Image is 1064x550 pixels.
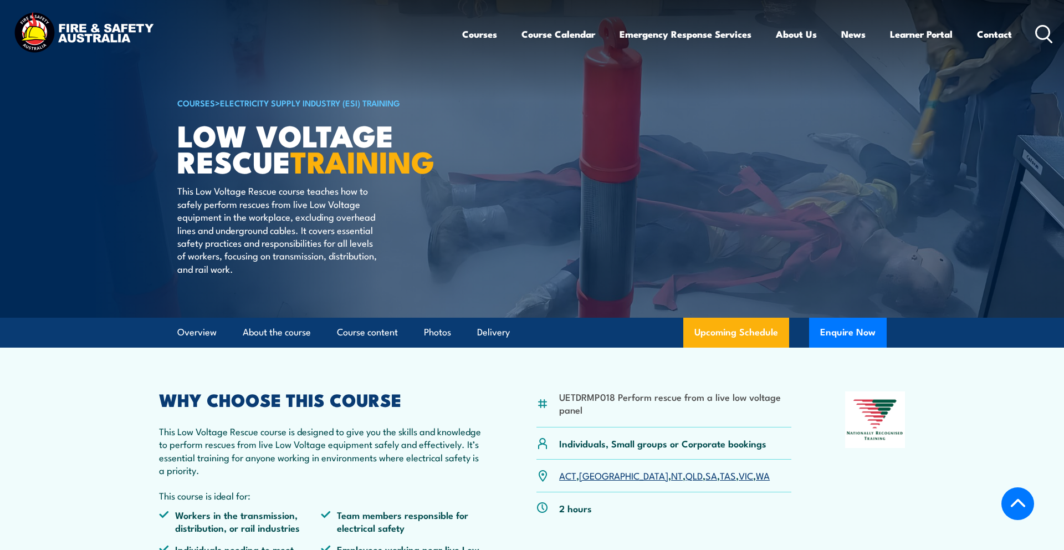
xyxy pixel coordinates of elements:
[159,425,483,477] p: This Low Voltage Rescue course is designed to give you the skills and knowledge to perform rescue...
[756,468,770,482] a: WA
[177,318,217,347] a: Overview
[290,137,434,184] strong: TRAINING
[890,19,953,49] a: Learner Portal
[337,318,398,347] a: Course content
[809,318,887,348] button: Enquire Now
[739,468,753,482] a: VIC
[845,391,905,448] img: Nationally Recognised Training logo.
[243,318,311,347] a: About the course
[177,96,451,109] h6: >
[559,468,576,482] a: ACT
[841,19,866,49] a: News
[705,468,717,482] a: SA
[477,318,510,347] a: Delivery
[521,19,595,49] a: Course Calendar
[559,502,592,515] p: 2 hours
[220,96,400,109] a: Electricity Supply Industry (ESI) Training
[671,468,683,482] a: NT
[462,19,497,49] a: Courses
[177,122,451,174] h1: Low Voltage Rescue
[321,508,483,534] li: Team members responsible for electrical safety
[559,437,766,450] p: Individuals, Small groups or Corporate bookings
[159,508,321,534] li: Workers in the transmission, distribution, or rail industries
[977,19,1012,49] a: Contact
[620,19,751,49] a: Emergency Response Services
[424,318,451,347] a: Photos
[159,391,483,407] h2: WHY CHOOSE THIS COURSE
[686,468,703,482] a: QLD
[559,469,770,482] p: , , , , , , ,
[776,19,817,49] a: About Us
[177,184,380,275] p: This Low Voltage Rescue course teaches how to safely perform rescues from live Low Voltage equipm...
[683,318,789,348] a: Upcoming Schedule
[579,468,668,482] a: [GEOGRAPHIC_DATA]
[720,468,736,482] a: TAS
[559,390,791,416] li: UETDRMP018 Perform rescue from a live low voltage panel
[177,96,215,109] a: COURSES
[159,489,483,502] p: This course is ideal for:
